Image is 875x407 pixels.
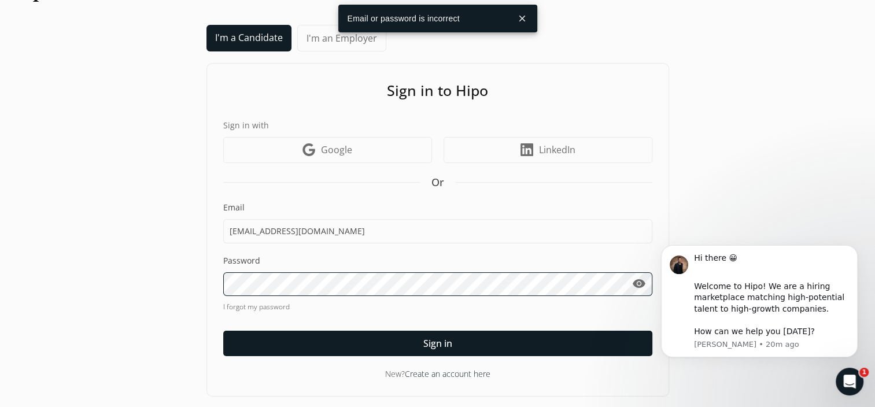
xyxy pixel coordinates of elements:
span: Sign in [423,336,452,350]
span: LinkedIn [539,143,575,157]
h1: Sign in to Hipo [223,80,652,102]
button: Sign in [223,331,652,356]
a: LinkedIn [444,137,652,163]
span: visibility [632,277,646,291]
span: Or [431,175,444,190]
button: visibility [626,272,652,296]
div: Email or password is incorrect [338,5,512,32]
a: Create an account here [405,368,490,379]
iframe: Intercom live chat [836,368,863,395]
span: 1 [859,368,869,377]
label: Sign in with [223,119,652,131]
span: Google [321,143,352,157]
iframe: Intercom notifications message [644,228,875,376]
button: close [512,8,533,29]
a: I forgot my password [223,302,652,312]
a: I'm an Employer [297,25,386,51]
div: New? [223,368,652,380]
a: Google [223,137,432,163]
label: Email [223,202,652,213]
label: Password [223,255,652,267]
a: I'm a Candidate [206,25,291,51]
